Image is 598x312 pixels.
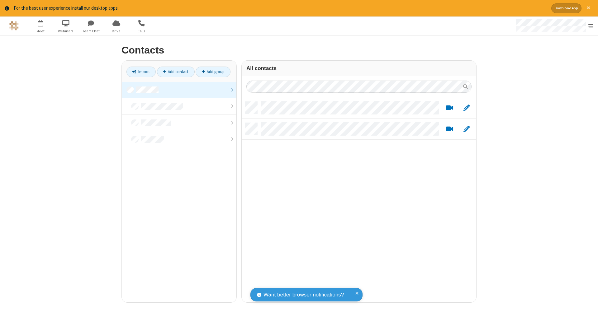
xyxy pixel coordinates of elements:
[126,67,156,77] a: Import
[584,3,593,13] button: Close alert
[121,45,477,56] h2: Contacts
[510,16,598,35] div: Open menu
[14,5,547,12] div: For the best user experience install our desktop apps.
[246,65,472,71] h3: All contacts
[196,67,230,77] a: Add group
[460,104,472,112] button: Edit
[105,28,128,34] span: Drive
[2,16,26,35] button: Logo
[79,28,103,34] span: Team Chat
[157,67,195,77] a: Add contact
[551,3,581,13] button: Download App
[130,28,153,34] span: Calls
[460,125,472,133] button: Edit
[242,97,476,303] div: grid
[54,28,78,34] span: Webinars
[444,125,456,133] button: Start a video meeting
[444,104,456,112] button: Start a video meeting
[9,21,19,30] img: QA Selenium DO NOT DELETE OR CHANGE
[263,291,344,299] span: Want better browser notifications?
[29,28,52,34] span: Meet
